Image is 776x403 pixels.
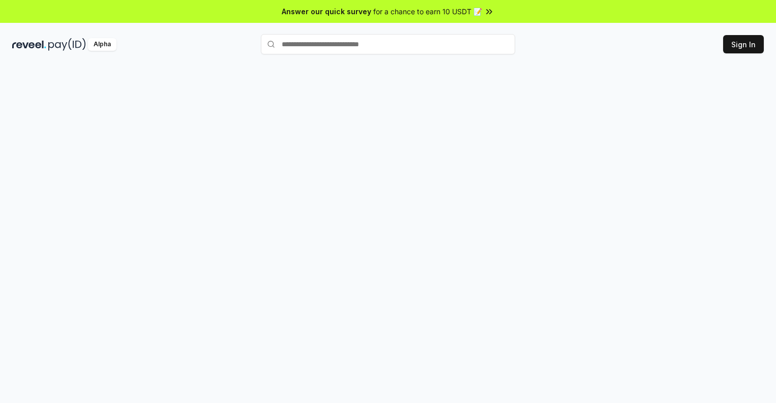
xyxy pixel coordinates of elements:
[373,6,482,17] span: for a chance to earn 10 USDT 📝
[723,35,764,53] button: Sign In
[88,38,116,51] div: Alpha
[12,38,46,51] img: reveel_dark
[282,6,371,17] span: Answer our quick survey
[48,38,86,51] img: pay_id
